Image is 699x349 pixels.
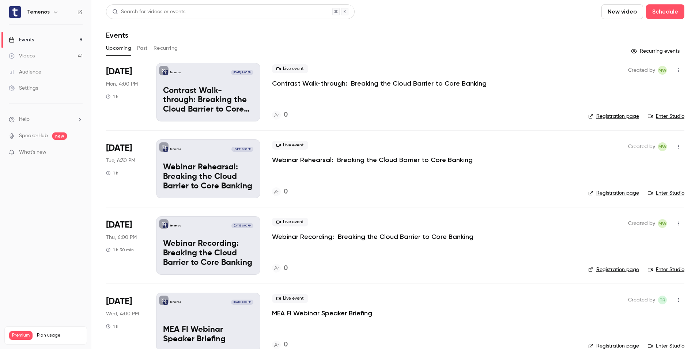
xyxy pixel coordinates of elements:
[137,42,148,54] button: Past
[74,149,83,156] iframe: Noticeable Trigger
[231,70,253,75] span: [DATE] 4:00 PM
[658,142,666,151] span: MW
[106,157,135,164] span: Tue, 6:30 PM
[9,116,83,123] li: help-dropdown-opener
[170,300,181,304] p: Temenos
[658,219,667,228] span: Michele White
[9,52,35,60] div: Videos
[272,218,308,226] span: Live event
[52,132,67,140] span: new
[284,187,288,197] h4: 0
[19,132,48,140] a: SpeakerHub
[106,310,139,318] span: Wed, 4:00 PM
[628,219,655,228] span: Created by
[628,45,684,57] button: Recurring events
[106,63,144,121] div: Oct 20 Mon, 7:00 AM (America/Los Angeles)
[272,141,308,150] span: Live event
[19,149,46,156] span: What's new
[106,216,144,275] div: Oct 23 Thu, 9:00 AM (America/Los Angeles)
[658,66,666,75] span: MW
[272,64,308,73] span: Live event
[170,71,181,74] p: Temenos
[106,142,132,154] span: [DATE]
[272,79,487,88] a: Contrast Walk-through: Breaking the Cloud Barrier to Core Banking
[648,113,684,120] a: Enter Studio
[231,300,253,305] span: [DATE] 4:00 PM
[106,42,131,54] button: Upcoming
[284,110,288,120] h4: 0
[37,333,82,338] span: Plan usage
[163,163,253,191] p: Webinar Rehearsal: Breaking the Cloud Barrier to Core Banking
[601,4,643,19] button: New video
[106,94,118,100] div: 1 h
[154,42,178,54] button: Recurring
[646,4,684,19] button: Schedule
[106,80,138,88] span: Mon, 4:00 PM
[106,139,144,198] div: Oct 21 Tue, 9:30 AM (America/Los Angeles)
[231,223,253,228] span: [DATE] 6:00 PM
[231,147,253,152] span: [DATE] 6:30 PM
[106,31,128,40] h1: Events
[272,110,288,120] a: 0
[156,216,260,275] a: Webinar Recording: Breaking the Cloud Barrier to Core BankingTemenos[DATE] 6:00 PMWebinar Recordi...
[648,266,684,273] a: Enter Studio
[272,155,473,164] a: Webinar Rehearsal: Breaking the Cloud Barrier to Core Banking
[9,6,21,18] img: Temenos
[19,116,30,123] span: Help
[163,86,253,115] p: Contrast Walk-through: Breaking the Cloud Barrier to Core Banking
[106,247,134,253] div: 1 h 30 min
[106,219,132,231] span: [DATE]
[588,189,639,197] a: Registration page
[658,142,667,151] span: Michele White
[27,8,50,16] h6: Temenos
[9,68,41,76] div: Audience
[272,309,372,318] a: MEA FI Webinar Speaker Briefing
[106,234,137,241] span: Thu, 6:00 PM
[660,296,665,304] span: TR
[588,266,639,273] a: Registration page
[112,8,185,16] div: Search for videos or events
[628,296,655,304] span: Created by
[284,263,288,273] h4: 0
[106,66,132,78] span: [DATE]
[9,331,33,340] span: Premium
[272,294,308,303] span: Live event
[156,139,260,198] a: Webinar Rehearsal: Breaking the Cloud Barrier to Core BankingTemenos[DATE] 6:30 PMWebinar Rehears...
[648,189,684,197] a: Enter Studio
[658,219,666,228] span: MW
[9,85,38,92] div: Settings
[658,296,667,304] span: Terniell Ramlah
[163,325,253,344] p: MEA FI Webinar Speaker Briefing
[163,239,253,267] p: Webinar Recording: Breaking the Cloud Barrier to Core Banking
[9,36,34,44] div: Events
[588,113,639,120] a: Registration page
[628,66,655,75] span: Created by
[170,147,181,151] p: Temenos
[628,142,655,151] span: Created by
[272,187,288,197] a: 0
[658,66,667,75] span: Michele White
[106,170,118,176] div: 1 h
[156,63,260,121] a: Contrast Walk-through: Breaking the Cloud Barrier to Core BankingTemenos[DATE] 4:00 PMContrast Wa...
[272,263,288,273] a: 0
[106,323,118,329] div: 1 h
[272,232,473,241] a: Webinar Recording: Breaking the Cloud Barrier to Core Banking
[170,224,181,228] p: Temenos
[106,296,132,307] span: [DATE]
